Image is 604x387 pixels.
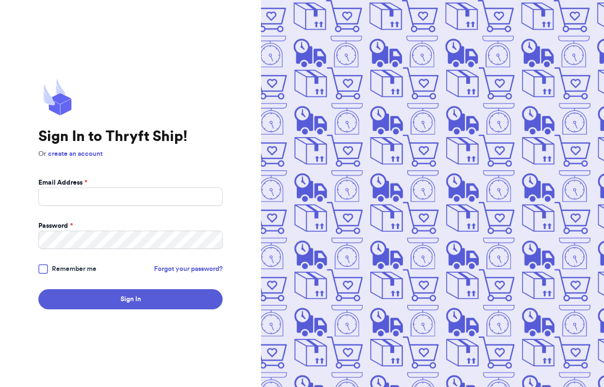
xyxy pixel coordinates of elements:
[38,149,223,159] p: Or
[38,128,223,145] h1: Sign In to Thryft Ship!
[48,151,103,157] a: create an account
[38,178,87,188] label: Email Address
[38,289,223,309] button: Sign In
[154,264,223,274] a: Forgot your password?
[52,264,96,274] span: Remember me
[38,221,73,231] label: Password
